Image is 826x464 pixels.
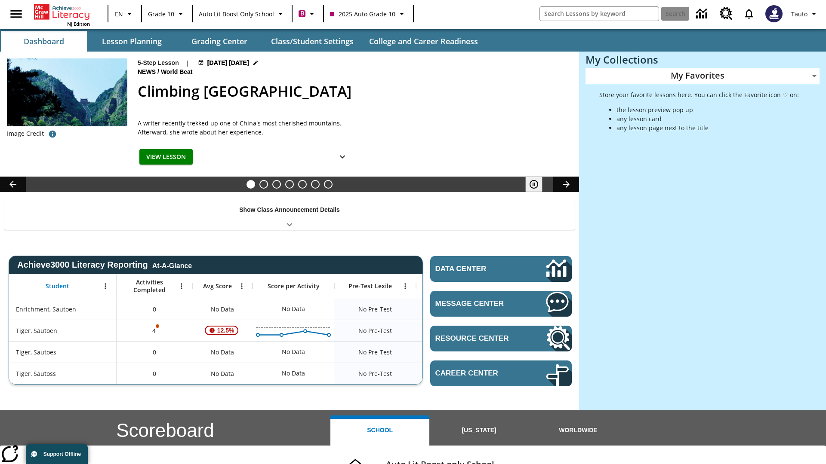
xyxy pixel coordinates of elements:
[7,129,44,138] p: Image Credit
[192,298,253,320] div: No Data, Enrichment, Sautoen
[529,415,628,446] button: Worldwide
[151,326,157,335] p: 4
[540,7,659,21] input: search field
[362,31,485,52] button: College and Career Readiness
[16,305,76,314] span: Enrichment, Sautoen
[268,282,320,290] span: Score per Activity
[300,8,304,19] span: B
[16,326,57,335] span: Tiger, Sautoen
[199,9,274,18] span: Auto Lit Boost only School
[259,180,268,189] button: Slide 2 Defining Our Government's Purpose
[334,149,351,165] button: Show Details
[616,105,799,114] li: the lesson preview pop up
[161,67,194,77] span: World Beat
[34,3,90,21] a: Home
[264,31,361,52] button: Class/Student Settings
[416,341,498,363] div: No Data, Tiger, Sautoes
[192,363,253,384] div: No Data, Tiger, Sautoss
[176,31,262,52] button: Grading Center
[117,298,192,320] div: 0, Enrichment, Sautoen
[207,58,249,67] span: [DATE] [DATE]
[330,415,429,446] button: School
[46,282,69,290] span: Student
[152,260,192,270] div: At-A-Glance
[277,300,309,317] div: No Data, Enrichment, Sautoen
[138,67,157,77] span: News
[358,305,392,314] span: No Pre-Test, Enrichment, Sautoen
[153,369,156,378] span: 0
[348,282,392,290] span: Pre-Test Lexile
[153,305,156,314] span: 0
[416,320,498,341] div: No Data, Tiger, Sautoen
[148,9,174,18] span: Grade 10
[115,9,123,18] span: EN
[277,343,309,360] div: No Data, Tiger, Sautoes
[691,2,715,26] a: Data Center
[17,260,192,270] span: Achieve3000 Literacy Reporting
[765,5,783,22] img: Avatar
[16,348,56,357] span: Tiger, Sautoes
[330,9,395,18] span: 2025 Auto Grade 10
[430,256,572,282] a: Data Center
[145,6,189,21] button: Grade: Grade 10, Select a grade
[138,80,569,102] h2: Climbing Mount Tai
[586,54,820,66] h3: My Collections
[435,369,520,378] span: Career Center
[760,3,788,25] button: Select a new avatar
[89,31,175,52] button: Lesson Planning
[117,341,192,363] div: 0, Tiger, Sautoes
[192,320,253,341] div: , 12.5%, Attention! This student's Average First Try Score of 12.5% is below 65%, Tiger, Sautoen
[7,58,127,126] img: 6000 stone steps to climb Mount Tai in Chinese countryside
[599,90,799,99] p: Store your favorite lessons here. You can click the Favorite icon ♡ on:
[192,341,253,363] div: No Data, Tiger, Sautoes
[429,415,528,446] button: [US_STATE]
[430,291,572,317] a: Message Center
[616,123,799,132] li: any lesson page next to the title
[157,68,159,75] span: /
[26,444,88,464] button: Support Offline
[430,360,572,386] a: Career Center
[430,326,572,351] a: Resource Center, Will open in new tab
[239,205,340,214] p: Show Class Announcement Details
[791,9,808,18] span: Tauto
[206,365,238,382] span: No Data
[295,6,321,21] button: Boost Class color is violet red. Change class color
[327,6,410,21] button: Class: 2025 Auto Grade 10, Select your class
[324,180,333,189] button: Slide 7 Remembering Justice O'Connor
[1,31,87,52] button: Dashboard
[435,334,520,343] span: Resource Center
[34,3,90,27] div: Home
[43,451,81,457] span: Support Offline
[358,348,392,357] span: No Pre-Test, Tiger, Sautoes
[715,2,738,25] a: Resource Center, Will open in new tab
[117,363,192,384] div: 0, Tiger, Sautoss
[138,119,353,137] div: A writer recently trekked up one of China's most cherished mountains. Afterward, she wrote about ...
[138,58,179,67] p: 5-Step Lesson
[247,180,255,189] button: Slide 1 Climbing Mount Tai
[435,265,517,273] span: Data Center
[416,363,498,384] div: No Data, Tiger, Sautoss
[235,280,248,293] button: Open Menu
[272,180,281,189] button: Slide 3 The Last Homesteaders
[111,6,139,21] button: Language: EN, Select a language
[117,320,192,341] div: 4, One or more Activity scores may be invalid., Tiger, Sautoen
[525,177,551,192] div: Pause
[358,369,392,378] span: No Pre-Test, Tiger, Sautoss
[525,177,542,192] button: Pause
[139,149,193,165] button: View Lesson
[206,300,238,318] span: No Data
[553,177,579,192] button: Lesson carousel, Next
[16,369,56,378] span: Tiger, Sautoss
[4,200,575,230] div: Show Class Announcement Details
[298,180,307,189] button: Slide 5 Pre-release lesson
[195,6,289,21] button: School: Auto Lit Boost only School, Select your school
[416,298,498,320] div: No Data, Enrichment, Sautoen
[67,21,90,27] span: NJ Edition
[44,126,61,142] button: Credit for photo and all related images: Public Domain/Charlie Fong
[99,280,112,293] button: Open Menu
[206,343,238,361] span: No Data
[203,282,232,290] span: Avg Score
[358,326,392,335] span: No Pre-Test, Tiger, Sautoen
[186,58,189,67] span: |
